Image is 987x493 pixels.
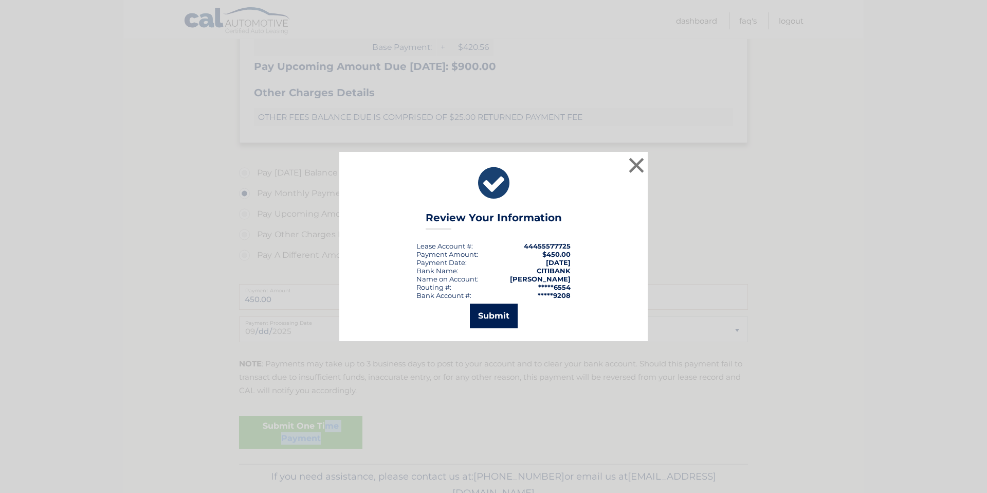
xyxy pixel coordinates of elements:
[426,212,562,230] h3: Review Your Information
[416,283,451,291] div: Routing #:
[416,250,478,258] div: Payment Amount:
[416,267,459,275] div: Bank Name:
[537,267,571,275] strong: CITIBANK
[542,250,571,258] span: $450.00
[470,304,518,328] button: Submit
[416,242,473,250] div: Lease Account #:
[416,275,479,283] div: Name on Account:
[524,242,571,250] strong: 44455577725
[626,155,647,175] button: ×
[416,258,465,267] span: Payment Date
[416,258,467,267] div: :
[546,258,571,267] span: [DATE]
[510,275,571,283] strong: [PERSON_NAME]
[416,291,471,300] div: Bank Account #:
